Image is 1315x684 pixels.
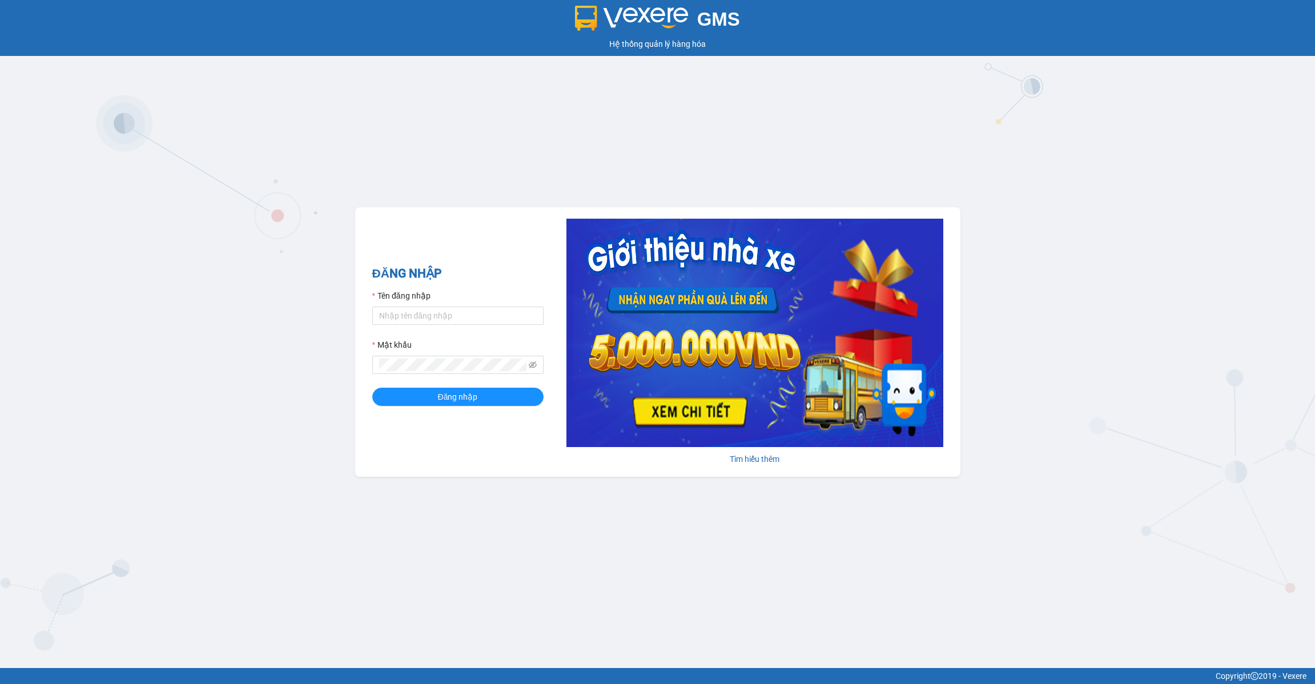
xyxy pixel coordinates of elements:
img: banner-0 [566,219,943,447]
h2: ĐĂNG NHẬP [372,264,544,283]
img: logo 2 [575,6,688,31]
span: Đăng nhập [438,391,478,403]
span: GMS [697,9,740,30]
input: Tên đăng nhập [372,307,544,325]
div: Tìm hiểu thêm [566,453,943,465]
div: Hệ thống quản lý hàng hóa [3,38,1312,50]
button: Đăng nhập [372,388,544,406]
label: Tên đăng nhập [372,289,431,302]
a: GMS [575,17,740,26]
input: Mật khẩu [379,359,526,371]
span: eye-invisible [529,361,537,369]
div: Copyright 2019 - Vexere [9,670,1306,682]
span: copyright [1250,672,1258,680]
label: Mật khẩu [372,339,412,351]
